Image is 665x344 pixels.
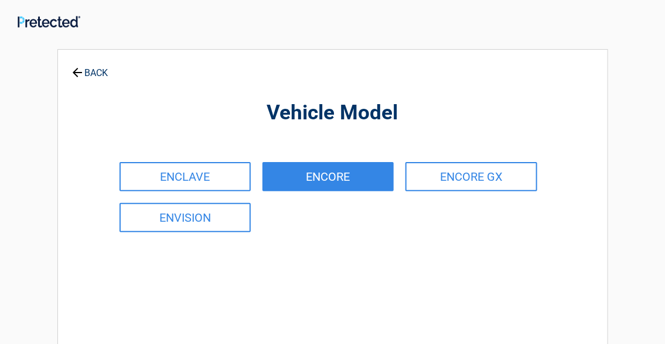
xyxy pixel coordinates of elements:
a: ENCLAVE [120,162,251,191]
a: BACK [70,57,111,78]
a: ENVISION [120,203,251,232]
img: Main Logo [18,16,80,27]
a: ENCORE [262,162,394,191]
h2: Vehicle Model [122,99,543,127]
a: ENCORE GX [405,162,537,191]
